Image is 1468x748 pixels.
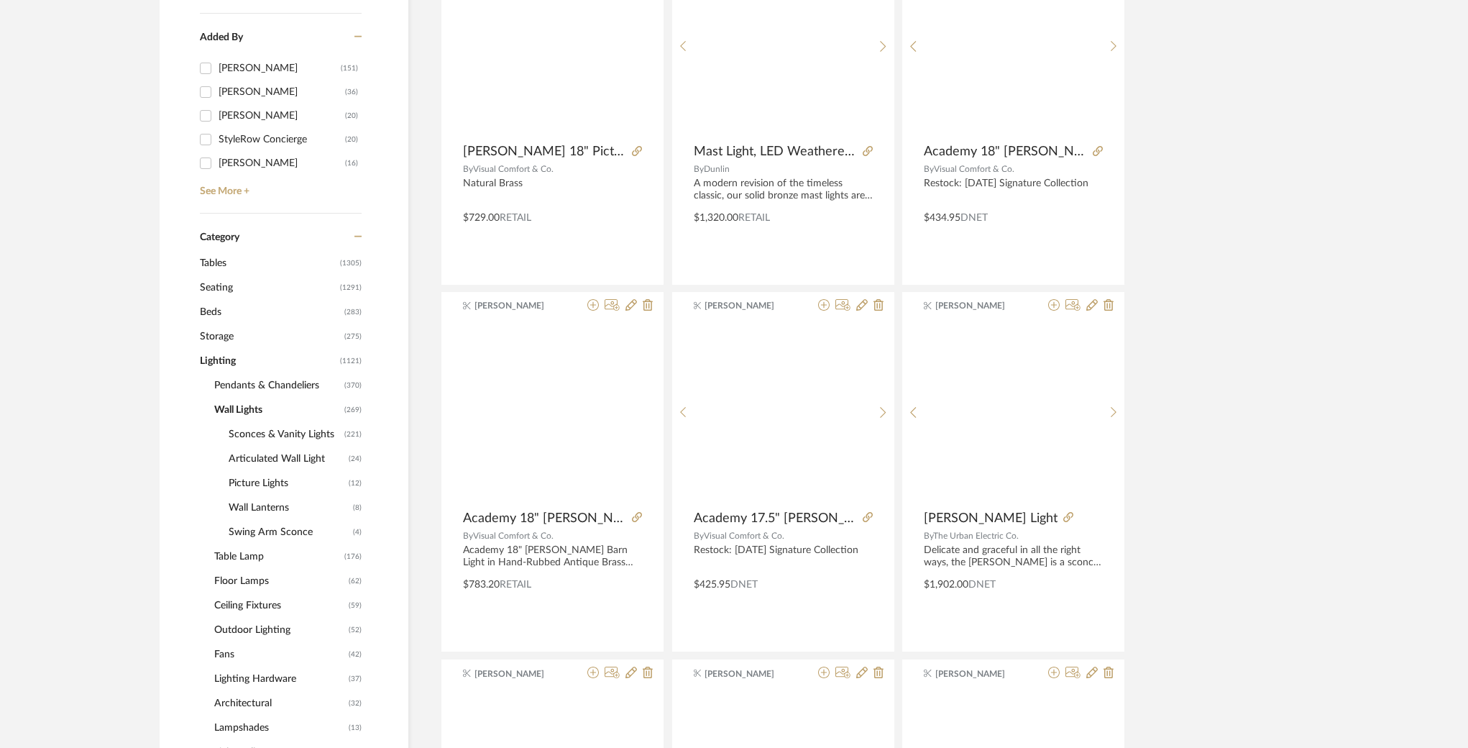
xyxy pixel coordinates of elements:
[344,423,362,446] span: (221)
[349,643,362,666] span: (42)
[924,144,1087,160] span: Academy 18" [PERSON_NAME] Barn Light
[344,325,362,348] span: (275)
[463,178,642,202] div: Natural Brass
[924,178,1103,202] div: Restock: [DATE] Signature Collection
[214,618,345,642] span: Outdoor Lighting
[200,251,336,275] span: Tables
[214,373,341,398] span: Pendants & Chandeliers
[349,472,362,495] span: (12)
[340,276,362,299] span: (1291)
[349,594,362,617] span: (59)
[694,580,730,590] span: $425.95
[340,252,362,275] span: (1305)
[694,213,738,223] span: $1,320.00
[500,580,531,590] span: Retail
[214,667,345,691] span: Lighting Hardware
[924,580,968,590] span: $1,902.00
[473,532,554,540] span: Visual Comfort & Co.
[200,300,341,324] span: Beds
[349,447,362,470] span: (24)
[196,175,362,198] a: See More +
[349,716,362,739] span: (13)
[214,544,341,569] span: Table Lamp
[214,716,345,740] span: Lampshades
[694,165,704,173] span: By
[200,349,336,373] span: Lighting
[694,144,857,160] span: Mast Light, LED Weathered Sandblasted Bronze
[924,165,934,173] span: By
[694,511,857,526] span: Academy 17.5" [PERSON_NAME] Barn Light
[349,692,362,715] span: (32)
[933,532,1019,540] span: The Urban Electric Co.
[935,667,1026,680] span: [PERSON_NAME]
[214,593,345,618] span: Ceiling Fixtures
[353,521,362,544] span: (4)
[345,128,358,151] div: (20)
[924,511,1058,526] span: [PERSON_NAME] Light
[219,81,345,104] div: [PERSON_NAME]
[968,580,996,590] span: DNET
[229,422,341,447] span: Sconces & Vanity Lights
[935,299,1026,312] span: [PERSON_NAME]
[934,165,1014,173] span: Visual Comfort & Co.
[344,545,362,568] span: (176)
[924,532,933,540] span: By
[705,299,795,312] span: [PERSON_NAME]
[463,213,500,223] span: $729.00
[219,57,341,80] div: [PERSON_NAME]
[214,398,341,422] span: Wall Lights
[474,667,565,680] span: [PERSON_NAME]
[341,57,358,80] div: (151)
[200,32,243,42] span: Added By
[704,532,784,540] span: Visual Comfort & Co.
[500,213,531,223] span: Retail
[730,580,758,590] span: DNET
[705,667,795,680] span: [PERSON_NAME]
[694,178,873,202] div: A modern revision of the timeless classic, our solid bronze mast lights are now available with en...
[463,532,473,540] span: By
[349,570,362,593] span: (62)
[229,471,345,496] span: Picture Lights
[924,544,1103,569] div: Delicate and graceful in all the right ways, the [PERSON_NAME] is a sconce that speaks softly whi...
[229,447,345,471] span: Articulated Wall Light
[463,511,626,526] span: Academy 18" [PERSON_NAME] Barn Light
[200,275,336,300] span: Seating
[960,213,988,223] span: DNET
[463,144,626,160] span: [PERSON_NAME] 18" Picture Light
[214,691,345,716] span: Architectural
[694,532,704,540] span: By
[473,165,554,173] span: Visual Comfort & Co.
[344,398,362,421] span: (269)
[738,213,770,223] span: Retail
[463,544,642,569] div: Academy 18" [PERSON_NAME] Barn Light in Hand-Rubbed Antique Brass with 12.5" Rockhouse Shade
[219,104,345,127] div: [PERSON_NAME]
[200,324,341,349] span: Storage
[229,496,349,520] span: Wall Lanterns
[924,213,960,223] span: $434.95
[214,569,345,593] span: Floor Lamps
[349,667,362,690] span: (37)
[219,128,345,151] div: StyleRow Concierge
[344,374,362,397] span: (370)
[345,104,358,127] div: (20)
[463,165,473,173] span: By
[344,301,362,324] span: (283)
[219,152,345,175] div: [PERSON_NAME]
[229,520,349,544] span: Swing Arm Sconce
[345,81,358,104] div: (36)
[345,152,358,175] div: (16)
[340,350,362,373] span: (1121)
[474,299,565,312] span: [PERSON_NAME]
[463,580,500,590] span: $783.20
[694,544,873,569] div: Restock: [DATE] Signature Collection
[353,496,362,519] span: (8)
[214,642,345,667] span: Fans
[704,165,730,173] span: Dunlin
[349,619,362,642] span: (52)
[200,232,239,244] span: Category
